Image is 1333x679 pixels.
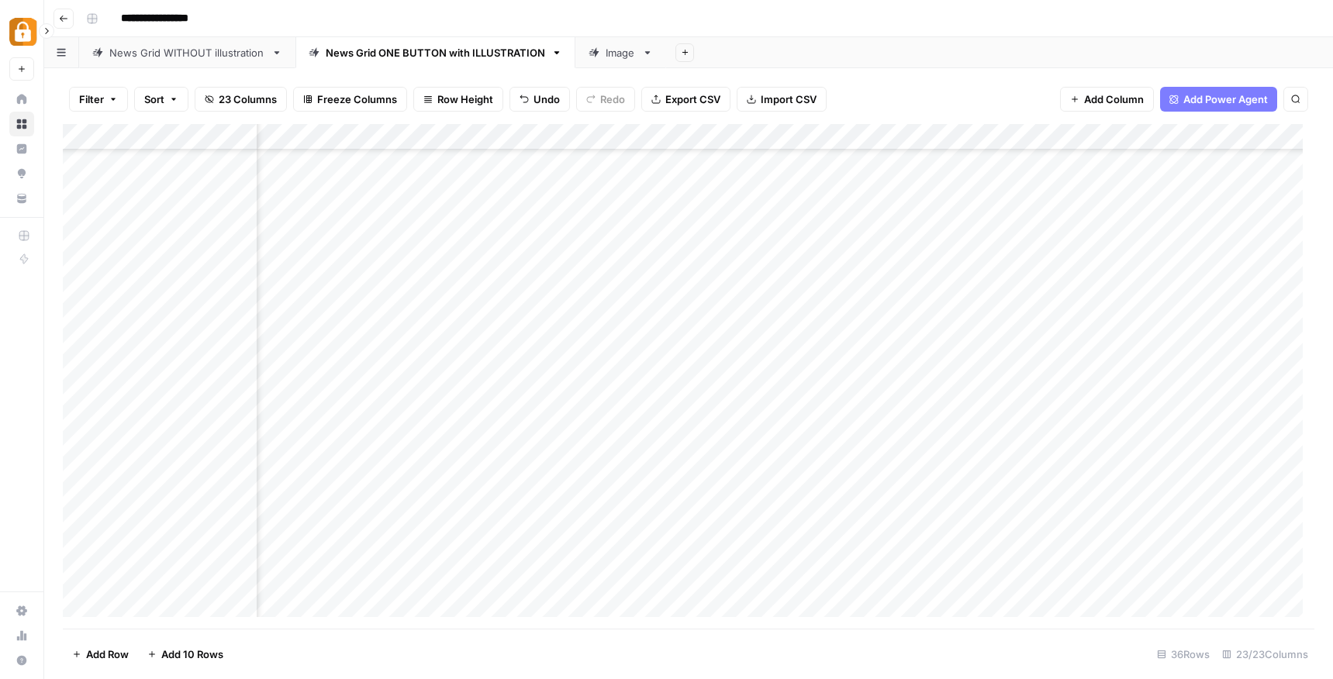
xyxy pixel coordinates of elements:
div: 36 Rows [1151,642,1216,667]
div: Image [606,45,636,60]
button: Undo [509,87,570,112]
span: 23 Columns [219,91,277,107]
button: Filter [69,87,128,112]
span: Add Column [1084,91,1144,107]
span: Sort [144,91,164,107]
span: Filter [79,91,104,107]
span: Undo [534,91,560,107]
div: News Grid WITHOUT illustration [109,45,265,60]
a: News Grid ONE BUTTON with ILLUSTRATION [295,37,575,68]
a: News Grid WITHOUT illustration [79,37,295,68]
a: Home [9,87,34,112]
button: Workspace: Adzz [9,12,34,51]
button: Export CSV [641,87,730,112]
span: Row Height [437,91,493,107]
span: Export CSV [665,91,720,107]
button: Redo [576,87,635,112]
a: Opportunities [9,161,34,186]
div: News Grid ONE BUTTON with ILLUSTRATION [326,45,545,60]
a: Insights [9,136,34,161]
button: Add Power Agent [1160,87,1277,112]
button: Import CSV [737,87,827,112]
button: Row Height [413,87,503,112]
button: Sort [134,87,188,112]
span: Add Power Agent [1183,91,1268,107]
img: Adzz Logo [9,18,37,46]
span: Add 10 Rows [161,646,223,662]
a: Your Data [9,186,34,211]
a: Settings [9,598,34,623]
span: Add Row [86,646,129,662]
button: 23 Columns [195,87,287,112]
button: Add Column [1060,87,1154,112]
button: Help + Support [9,648,34,673]
span: Import CSV [761,91,817,107]
button: Add 10 Rows [138,642,233,667]
span: Freeze Columns [317,91,397,107]
button: Freeze Columns [293,87,407,112]
span: Redo [600,91,625,107]
div: 23/23 Columns [1216,642,1314,667]
a: Usage [9,623,34,648]
a: Browse [9,112,34,136]
button: Add Row [63,642,138,667]
a: Image [575,37,666,68]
